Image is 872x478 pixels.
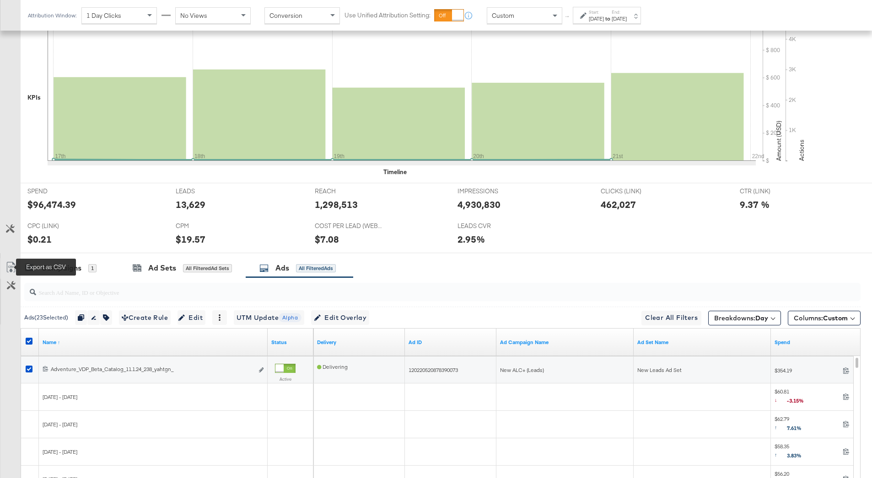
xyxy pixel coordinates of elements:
span: 3.83% [787,452,808,459]
span: CTR (LINK) [740,187,808,196]
div: $7.08 [315,233,339,246]
a: Reflects the ability of your Ad to achieve delivery. [317,339,401,346]
label: Start: [589,9,604,15]
div: [DATE] [589,15,604,22]
b: Day [755,314,768,322]
div: Timeline [383,168,407,176]
input: Search Ad Name, ID or Objective [36,280,784,297]
span: CPC (LINK) [27,222,96,230]
span: New Leads Ad Set [637,366,682,373]
span: $354.19 [775,367,839,374]
span: REACH [315,187,383,196]
span: LEADS CVR [458,222,526,230]
div: 462,027 [601,198,636,211]
div: $19.57 [176,233,205,246]
span: $62.79 [775,415,839,434]
span: 120220520878390073 [409,366,458,373]
text: Actions [797,139,806,161]
button: Clear All Filters [641,311,701,325]
div: KPIs [27,93,41,102]
span: Columns: [794,313,848,323]
a: Your Ad Set name. [637,339,767,346]
div: All Filtered Ads [296,264,336,272]
div: Ads [275,263,289,273]
span: ↑ [563,16,572,19]
div: 1 [88,264,97,272]
span: COST PER LEAD (WEBSITE EVENTS) [315,222,383,230]
div: $0.21 [27,233,52,246]
span: 1 Day Clicks [86,11,121,20]
span: SPEND [27,187,96,196]
span: -3.15% [787,397,811,404]
a: The total amount spent to date. [775,339,859,346]
span: [DATE] - [DATE] [43,393,77,400]
a: Name of Campaign this Ad belongs to. [500,339,630,346]
div: [DATE] [612,15,627,22]
span: IMPRESSIONS [458,187,526,196]
span: Delivering [317,363,348,370]
span: Alpha [279,313,301,322]
a: Ad Name. [43,339,264,346]
div: 9.37 % [740,198,770,211]
span: Custom [823,314,848,322]
div: 4,930,830 [458,198,501,211]
span: Clear All Filters [645,312,698,324]
span: [DATE] - [DATE] [43,448,77,455]
span: [DATE] - [DATE] [43,421,77,428]
span: Edit [180,312,203,324]
span: 7.61% [787,425,808,431]
span: ↓ [775,396,787,403]
span: $60.81 [775,388,839,407]
div: All Filtered Ad Sets [183,264,232,272]
div: Adventure_VDP_Beta_Catalog_11.1.24_238_yahtgn_ [51,366,253,373]
div: 2.95% [458,233,485,246]
button: Breakdowns:Day [708,311,781,325]
button: Edit Overlay [311,310,369,325]
button: Edit [178,310,205,325]
div: Ads ( 23 Selected) [24,313,68,322]
span: Conversion [269,11,302,20]
label: Use Unified Attribution Setting: [344,11,431,20]
span: Breakdowns: [714,313,768,323]
a: Shows the current state of your Ad. [271,339,310,346]
span: CLICKS (LINK) [601,187,669,196]
div: Attribution Window: [27,12,77,19]
strong: to [604,15,612,22]
span: Create Rule [122,312,168,324]
span: LEADS [176,187,244,196]
span: New ALC+ (Leads) [500,366,544,373]
span: $58.35 [775,443,839,462]
div: Ad Sets [148,263,176,273]
text: Amount (USD) [775,121,783,161]
span: CPM [176,222,244,230]
button: UTM UpdateAlpha [234,310,304,325]
span: Custom [492,11,514,20]
button: Create Rule [119,310,171,325]
div: Campaigns [41,263,81,273]
span: No Views [180,11,207,20]
span: Edit Overlay [314,312,366,324]
button: Columns:Custom [788,311,861,325]
span: UTM Update [237,312,301,324]
div: 1,298,513 [315,198,358,211]
span: ↑ [775,424,787,430]
div: 13,629 [176,198,205,211]
label: Active [275,376,296,382]
label: End: [612,9,627,15]
a: Your Ad ID. [409,339,493,346]
span: ↑ [775,451,787,458]
div: $96,474.39 [27,198,76,211]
